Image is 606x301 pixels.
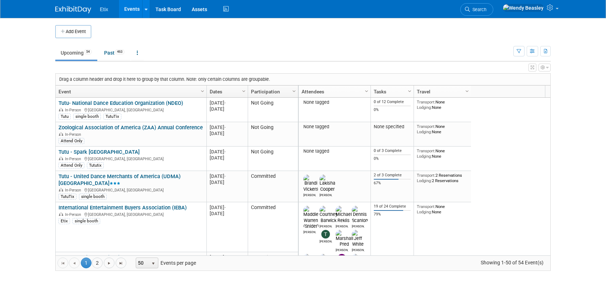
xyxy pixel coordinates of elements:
span: Lodging: [417,129,432,134]
a: Travel [417,85,466,98]
img: Wendy Beasley [503,4,544,12]
a: Column Settings [199,85,207,96]
div: 0% [374,156,411,161]
span: Transport: [417,173,435,178]
img: ExhibitDay [55,6,91,13]
img: Matt Price [320,254,332,271]
div: [DATE] [210,210,244,217]
td: Committed [248,171,298,202]
div: [DATE] [210,149,244,155]
span: Lodging: [417,105,432,110]
div: Attend Only [59,162,84,168]
div: 0 of 12 Complete [374,99,411,105]
div: 2 of 3 Complete [374,173,411,178]
a: Search [460,3,493,16]
div: Maddie Warren (Snider) [303,229,316,234]
a: Column Settings [240,85,248,96]
span: 463 [115,49,125,55]
img: Chris Battaglino [337,254,346,263]
span: Column Settings [407,88,412,94]
div: [GEOGRAPHIC_DATA], [GEOGRAPHIC_DATA] [59,107,203,113]
span: In-Person [65,188,83,193]
div: [GEOGRAPHIC_DATA], [GEOGRAPHIC_DATA] [59,187,203,193]
div: single booth [73,114,101,119]
div: None specified [374,124,411,130]
div: Drag a column header and drop it here to group by that column. Note: only certain columns are gro... [56,74,550,85]
div: 67% [374,181,411,186]
a: Past463 [99,46,130,60]
span: Etix [100,6,108,12]
div: [DATE] [210,130,244,136]
div: None None [417,204,469,214]
img: Michael Reklis [336,206,352,223]
a: Attendees [302,85,366,98]
a: Go to the next page [104,258,115,268]
div: None tagged [302,148,368,154]
div: Travis Janovich [320,239,332,243]
span: Go to the first page [60,260,66,266]
img: Lakisha Cooper [320,175,335,192]
span: - [224,125,226,130]
img: Jeff White [352,230,364,247]
div: Michael Reklis [336,223,348,228]
span: Go to the previous page [71,260,77,266]
div: [DATE] [210,254,244,260]
div: [DATE] [210,106,244,112]
div: [DATE] [210,179,244,185]
div: TutuTix [59,194,76,199]
span: Transport: [417,148,435,153]
a: Dates [210,85,243,98]
img: Travis Janovich [321,230,330,239]
div: [DATE] [210,204,244,210]
a: Go to the last page [116,258,126,268]
a: Global Gaming Expo (G2E) [59,254,120,261]
button: Add Event [55,25,91,38]
span: Transport: [417,99,435,105]
a: Go to the first page [57,258,68,268]
span: Column Settings [464,88,470,94]
div: 0% [374,107,411,112]
img: Marshall Pred [336,230,353,247]
div: Courtney Barwick [320,223,332,228]
img: In-Person Event [59,188,63,191]
img: Dennis Scanlon [352,206,368,223]
span: Showing 1-50 of 54 Event(s) [474,258,550,268]
div: Lakisha Cooper [320,192,332,197]
img: In-Person Event [59,212,63,216]
a: International Entertainment Buyers Association (IEBA) [59,204,187,211]
div: 79% [374,212,411,217]
div: Dennis Scanlon [352,223,364,228]
a: Go to the previous page [69,258,80,268]
div: Marshall Pred [336,247,348,252]
span: In-Person [65,108,83,112]
div: Jeff White [352,247,364,252]
div: [DATE] [210,100,244,106]
a: Tasks [374,85,409,98]
div: TutuTix [103,114,121,119]
div: Attend Only [59,138,84,144]
div: single booth [73,218,100,224]
a: 2 [92,258,103,268]
div: [DATE] [210,173,244,179]
span: Column Settings [200,88,205,94]
div: Etix [59,218,70,224]
span: - [224,149,226,154]
a: Tutu - Spark [GEOGRAPHIC_DATA] [59,149,140,155]
span: In-Person [65,132,83,137]
div: 2 Reservations 2 Reservations [417,173,469,183]
div: 0 of 3 Complete [374,148,411,153]
span: Go to the next page [106,260,112,266]
div: [DATE] [210,124,244,130]
a: Zoological Association of America (ZAA) Annual Conference [59,124,203,131]
span: In-Person [65,157,83,161]
a: Column Settings [463,85,471,96]
a: Column Settings [363,85,371,96]
a: Event [59,85,202,98]
div: None None [417,99,469,110]
img: Maddie Warren (Snider) [303,206,319,229]
img: Jason Huie [303,254,316,271]
a: Tutu- National Dance Education Organization (NDEO) [59,100,183,106]
span: 1 [81,258,92,268]
span: Events per page [127,258,203,268]
div: Tututix [87,162,104,168]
